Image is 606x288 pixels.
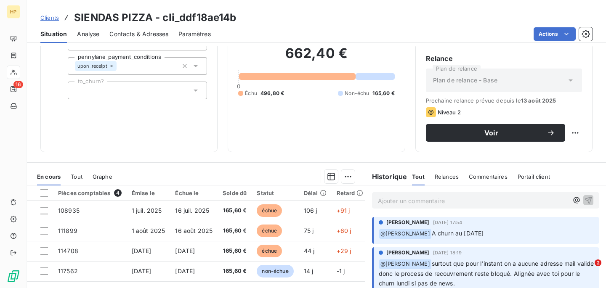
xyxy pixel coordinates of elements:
[386,249,430,256] span: [PERSON_NAME]
[7,270,20,283] img: Logo LeanPay
[237,83,240,90] span: 0
[132,267,151,275] span: [DATE]
[223,206,247,215] span: 165,60 €
[379,229,431,239] span: @ [PERSON_NAME]
[58,207,80,214] span: 108935
[245,90,257,97] span: Échu
[438,109,461,116] span: Niveau 2
[40,14,59,21] span: Clients
[372,90,394,97] span: 165,60 €
[132,227,165,234] span: 1 août 2025
[426,97,582,104] span: Prochaine relance prévue depuis le
[304,227,314,234] span: 75 j
[223,227,247,235] span: 165,60 €
[132,247,151,254] span: [DATE]
[223,247,247,255] span: 165,60 €
[175,267,195,275] span: [DATE]
[257,265,293,277] span: non-échue
[433,250,462,255] span: [DATE] 18:19
[433,76,497,85] span: Plan de relance - Base
[304,207,317,214] span: 106 j
[257,204,282,217] span: échue
[433,220,462,225] span: [DATE] 17:54
[337,190,364,196] div: Retard
[109,30,168,38] span: Contacts & Adresses
[304,190,327,196] div: Délai
[426,124,565,142] button: Voir
[40,30,67,38] span: Situation
[13,81,23,88] span: 16
[412,173,425,180] span: Tout
[595,259,601,266] span: 2
[304,247,315,254] span: 44 j
[534,27,576,41] button: Actions
[223,267,247,275] span: 165,60 €
[75,87,82,94] input: Ajouter une valeur
[58,247,78,254] span: 114708
[379,260,596,287] span: surtout que pour l'instant on a aucune adresse mail valide donc le process de recouvrement reste ...
[58,267,78,275] span: 117562
[365,172,407,182] h6: Historique
[40,13,59,22] a: Clients
[132,190,165,196] div: Émise le
[432,230,484,237] span: A churn au [DATE]
[518,173,550,180] span: Portail client
[175,190,213,196] div: Échue le
[238,45,394,70] h2: 662,40 €
[436,129,547,136] span: Voir
[379,259,431,269] span: @ [PERSON_NAME]
[37,173,61,180] span: En cours
[337,267,345,275] span: -1 j
[58,189,122,197] div: Pièces comptables
[337,247,351,254] span: +29 j
[304,267,314,275] span: 14 j
[426,53,582,63] h6: Relance
[386,219,430,226] span: [PERSON_NAME]
[175,227,213,234] span: 16 août 2025
[257,245,282,257] span: échue
[577,259,598,280] iframe: Intercom live chat
[175,247,195,254] span: [DATE]
[469,173,508,180] span: Commentaires
[71,173,82,180] span: Tout
[178,30,211,38] span: Paramètres
[521,97,556,104] span: 13 août 2025
[175,207,209,214] span: 16 juil. 2025
[223,190,247,196] div: Solde dû
[114,189,122,197] span: 4
[260,90,284,97] span: 496,80 €
[435,173,459,180] span: Relances
[337,207,350,214] span: +91 j
[77,30,99,38] span: Analyse
[74,10,237,25] h3: SIENDAS PIZZA - cli_ddf18ae14b
[58,227,77,234] span: 111899
[7,5,20,18] div: HP
[93,173,112,180] span: Graphe
[132,207,162,214] span: 1 juil. 2025
[257,225,282,237] span: échue
[117,62,123,70] input: Ajouter une valeur
[345,90,369,97] span: Non-échu
[77,63,107,69] span: upon_receipt
[337,227,351,234] span: +60 j
[257,190,293,196] div: Statut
